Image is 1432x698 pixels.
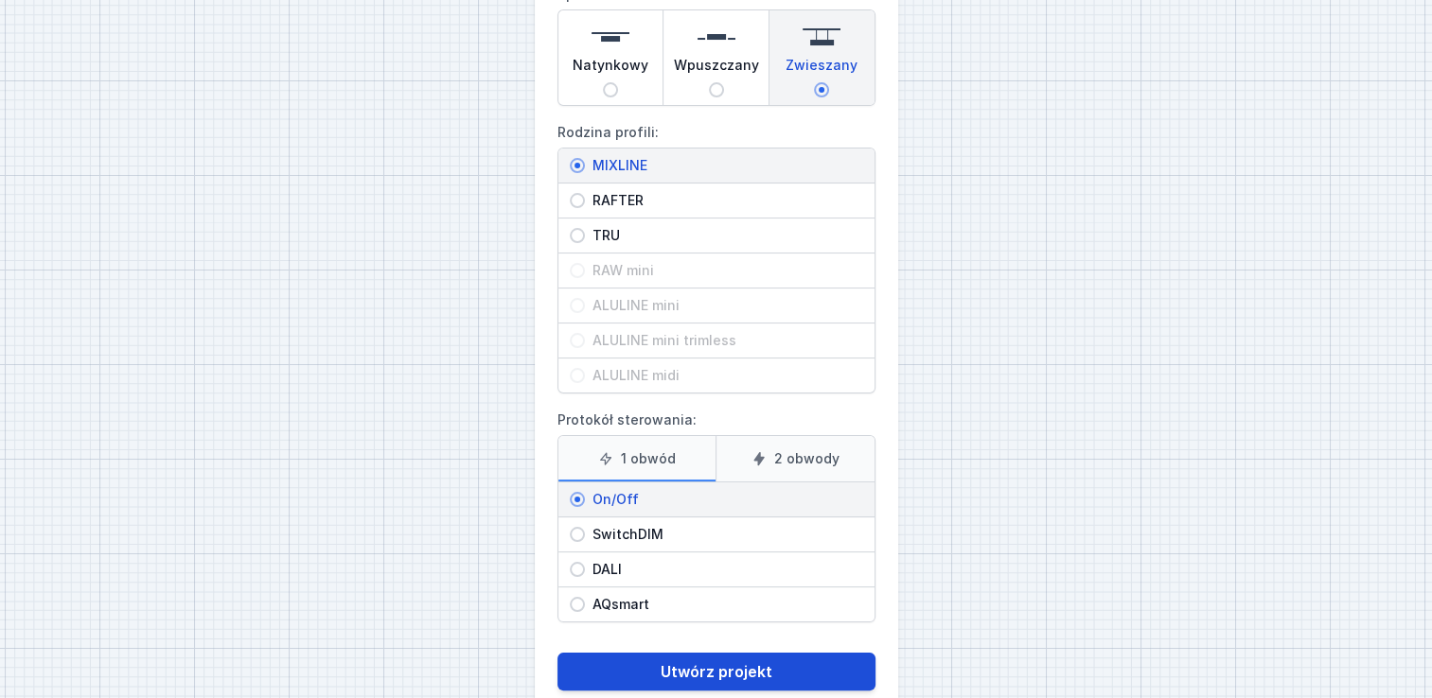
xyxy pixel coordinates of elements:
span: Wpuszczany [674,56,759,82]
img: recessed.svg [698,18,735,56]
span: AQsmart [585,595,863,614]
input: Zwieszany [814,82,829,97]
input: Natynkowy [603,82,618,97]
span: TRU [585,226,863,245]
img: suspended.svg [803,18,840,56]
span: Natynkowy [573,56,648,82]
input: RAFTER [570,193,585,208]
label: Protokół sterowania: [557,405,875,622]
span: On/Off [585,490,863,509]
button: Utwórz projekt [557,653,875,690]
input: On/Off [570,492,585,507]
input: SwitchDIM [570,527,585,542]
input: AQsmart [570,597,585,612]
span: RAFTER [585,191,863,210]
span: Zwieszany [786,56,857,82]
span: MIXLINE [585,156,863,175]
input: MIXLINE [570,158,585,173]
input: Wpuszczany [709,82,724,97]
input: DALI [570,562,585,577]
label: Rodzina profili: [557,117,875,393]
label: 1 obwód [558,436,716,481]
label: 2 obwody [716,436,875,481]
img: surface.svg [592,18,629,56]
span: SwitchDIM [585,525,863,544]
span: DALI [585,560,863,579]
input: TRU [570,228,585,243]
